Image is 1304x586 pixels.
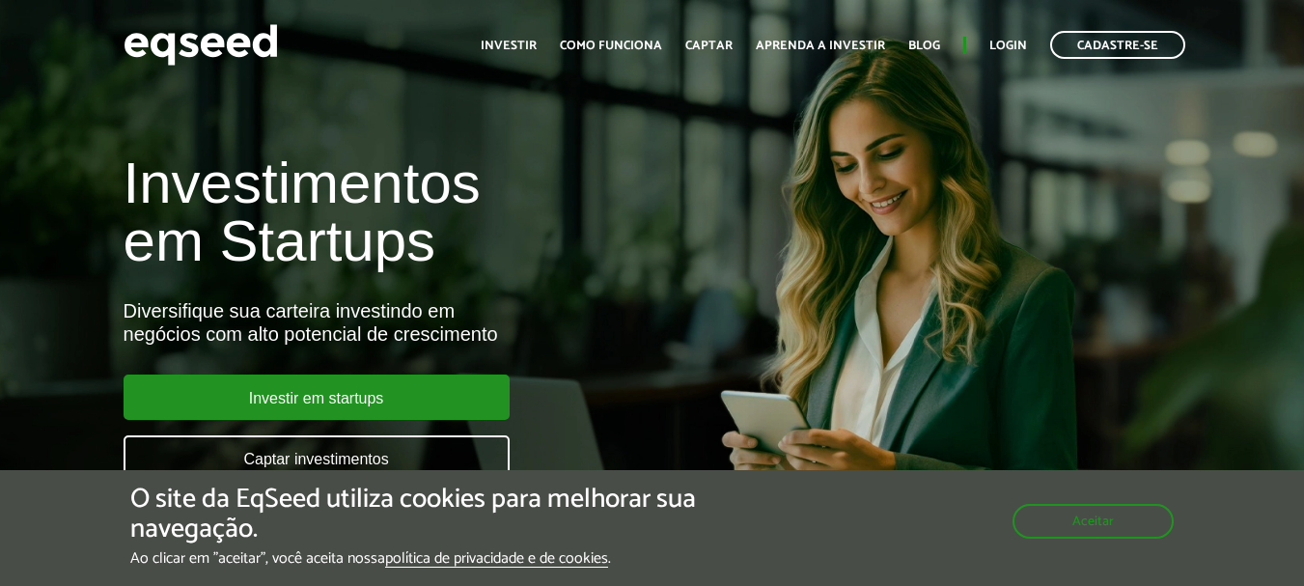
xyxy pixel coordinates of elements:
a: Blog [908,40,940,52]
h1: Investimentos em Startups [124,154,747,270]
a: Captar investimentos [124,435,510,481]
a: Como funciona [560,40,662,52]
a: Aprenda a investir [756,40,885,52]
button: Aceitar [1013,504,1174,539]
img: EqSeed [124,19,278,70]
div: Diversifique sua carteira investindo em negócios com alto potencial de crescimento [124,299,747,346]
a: Login [989,40,1027,52]
a: Investir em startups [124,375,510,420]
a: política de privacidade e de cookies [385,551,608,568]
a: Cadastre-se [1050,31,1185,59]
h5: O site da EqSeed utiliza cookies para melhorar sua navegação. [130,485,756,544]
a: Captar [685,40,733,52]
a: Investir [481,40,537,52]
p: Ao clicar em "aceitar", você aceita nossa . [130,549,756,568]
